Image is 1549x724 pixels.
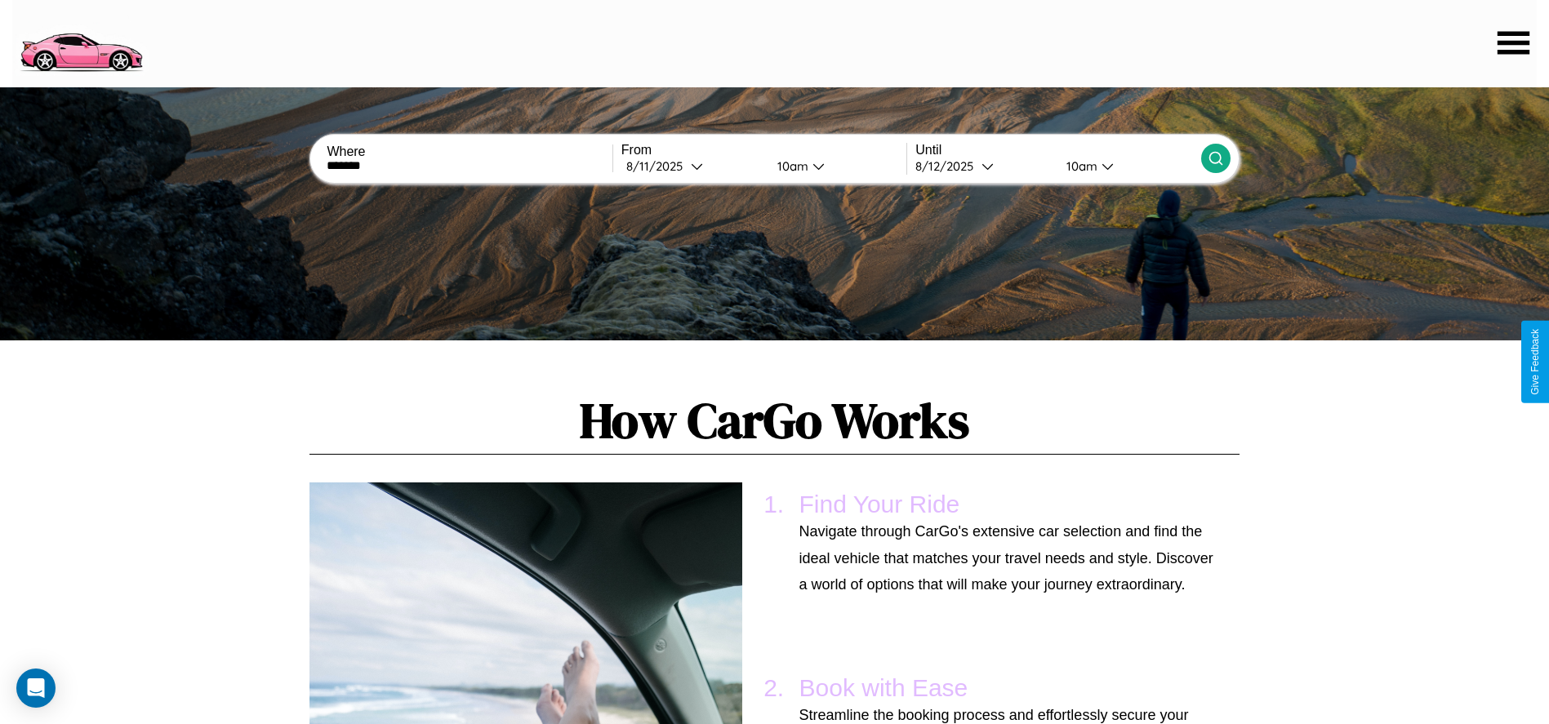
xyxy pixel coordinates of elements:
[621,143,906,158] label: From
[915,143,1200,158] label: Until
[764,158,907,175] button: 10am
[16,668,56,708] div: Open Intercom Messenger
[621,158,764,175] button: 8/11/2025
[309,387,1239,455] h1: How CarGo Works
[769,158,812,174] div: 10am
[626,158,691,174] div: 8 / 11 / 2025
[791,482,1223,606] li: Find Your Ride
[1529,329,1541,395] div: Give Feedback
[915,158,981,174] div: 8 / 12 / 2025
[799,518,1215,597] p: Navigate through CarGo's extensive car selection and find the ideal vehicle that matches your tra...
[12,8,149,76] img: logo
[1058,158,1102,174] div: 10am
[1053,158,1201,175] button: 10am
[327,144,612,159] label: Where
